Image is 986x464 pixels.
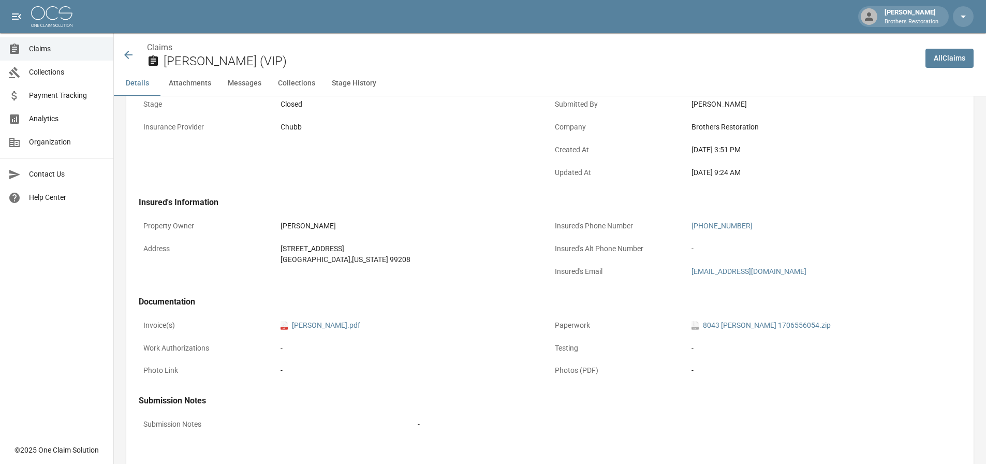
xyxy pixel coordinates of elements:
[29,192,105,203] span: Help Center
[550,338,687,358] p: Testing
[139,315,276,336] p: Invoice(s)
[6,6,27,27] button: open drawer
[691,144,956,155] div: [DATE] 3:51 PM
[219,71,270,96] button: Messages
[281,99,546,110] div: Closed
[550,163,687,183] p: Updated At
[880,7,943,26] div: [PERSON_NAME]
[550,262,687,282] p: Insured's Email
[691,122,956,133] div: Brothers Restoration
[550,94,687,114] p: Submitted By
[550,315,687,336] p: Paperwork
[139,197,961,208] h4: Insured's Information
[29,169,105,180] span: Contact Us
[550,360,687,381] p: Photos (PDF)
[270,71,323,96] button: Collections
[139,117,276,137] p: Insurance Provider
[691,343,956,354] div: -
[139,216,276,236] p: Property Owner
[139,297,961,307] h4: Documentation
[281,254,546,265] div: [GEOGRAPHIC_DATA] , [US_STATE] 99208
[925,49,974,68] a: AllClaims
[29,137,105,148] span: Organization
[139,414,413,434] p: Submission Notes
[29,90,105,101] span: Payment Tracking
[323,71,385,96] button: Stage History
[139,360,276,381] p: Photo Link
[14,445,99,455] div: © 2025 One Claim Solution
[164,54,917,69] h2: [PERSON_NAME] (VIP)
[550,140,687,160] p: Created At
[691,243,956,254] div: -
[550,216,687,236] p: Insured's Phone Number
[160,71,219,96] button: Attachments
[691,167,956,178] div: [DATE] 9:24 AM
[550,117,687,137] p: Company
[139,338,276,358] p: Work Authorizations
[31,6,72,27] img: ocs-logo-white-transparent.png
[691,267,806,275] a: [EMAIL_ADDRESS][DOMAIN_NAME]
[281,221,546,231] div: [PERSON_NAME]
[281,122,546,133] div: Chubb
[281,365,546,376] div: -
[281,243,546,254] div: [STREET_ADDRESS]
[29,67,105,78] span: Collections
[418,419,956,430] div: -
[885,18,938,26] p: Brothers Restoration
[281,343,546,354] div: -
[114,71,160,96] button: Details
[691,365,956,376] div: -
[691,99,956,110] div: [PERSON_NAME]
[139,94,276,114] p: Stage
[147,41,917,54] nav: breadcrumb
[147,42,172,52] a: Claims
[114,71,986,96] div: anchor tabs
[691,222,753,230] a: [PHONE_NUMBER]
[550,239,687,259] p: Insured's Alt Phone Number
[29,44,105,54] span: Claims
[29,113,105,124] span: Analytics
[691,320,831,331] a: zip8043 [PERSON_NAME] 1706556054.zip
[139,239,276,259] p: Address
[139,396,961,406] h4: Submission Notes
[281,320,360,331] a: pdf[PERSON_NAME].pdf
